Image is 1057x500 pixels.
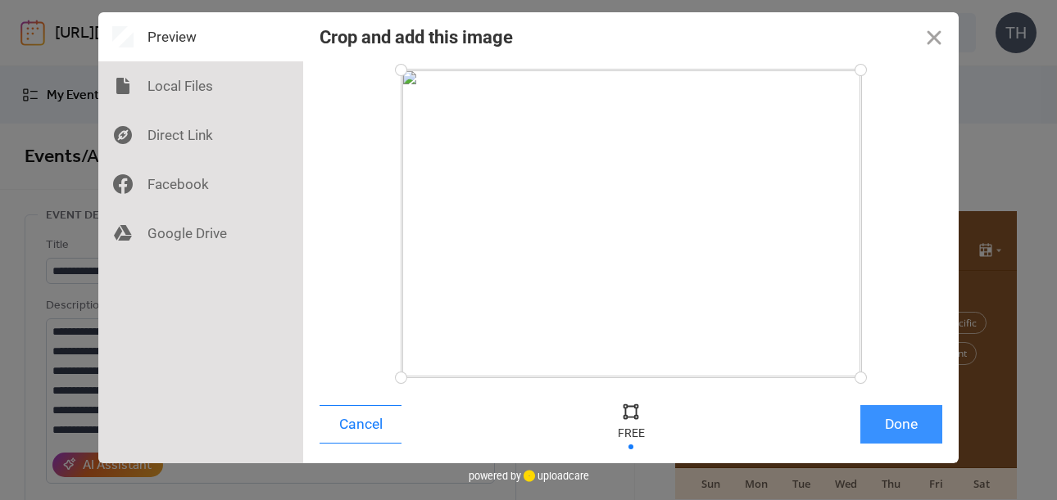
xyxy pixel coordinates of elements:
[320,405,401,444] button: Cancel
[98,110,303,160] div: Direct Link
[98,61,303,110] div: Local Files
[320,27,513,47] div: Crop and add this image
[469,463,589,488] div: powered by
[521,470,589,482] a: uploadcare
[910,12,959,61] button: Close
[860,405,942,444] button: Done
[98,209,303,258] div: Google Drive
[98,12,303,61] div: Preview
[98,160,303,209] div: Facebook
